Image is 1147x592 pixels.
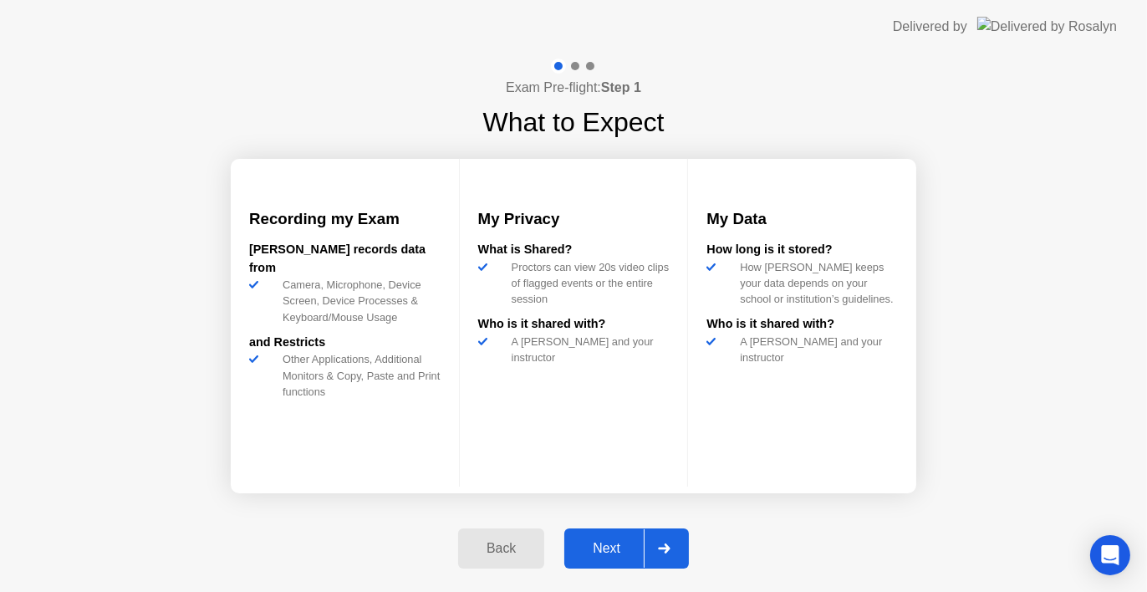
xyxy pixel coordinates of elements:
div: Proctors can view 20s video clips of flagged events or the entire session [505,259,670,308]
div: Other Applications, Additional Monitors & Copy, Paste and Print functions [276,351,441,400]
div: What is Shared? [478,241,670,259]
div: Who is it shared with? [478,315,670,334]
button: Next [564,528,689,569]
div: Next [569,541,644,556]
div: A [PERSON_NAME] and your instructor [733,334,898,365]
div: and Restricts [249,334,441,352]
h3: My Privacy [478,207,670,231]
h3: My Data [706,207,898,231]
h3: Recording my Exam [249,207,441,231]
div: Camera, Microphone, Device Screen, Device Processes & Keyboard/Mouse Usage [276,277,441,325]
b: Step 1 [601,80,641,94]
div: Open Intercom Messenger [1090,535,1130,575]
div: [PERSON_NAME] records data from [249,241,441,277]
div: A [PERSON_NAME] and your instructor [505,334,670,365]
h1: What to Expect [483,102,665,142]
div: Delivered by [893,17,967,37]
h4: Exam Pre-flight: [506,78,641,98]
div: Who is it shared with? [706,315,898,334]
div: Back [463,541,539,556]
div: How [PERSON_NAME] keeps your data depends on your school or institution’s guidelines. [733,259,898,308]
div: How long is it stored? [706,241,898,259]
img: Delivered by Rosalyn [977,17,1117,36]
button: Back [458,528,544,569]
